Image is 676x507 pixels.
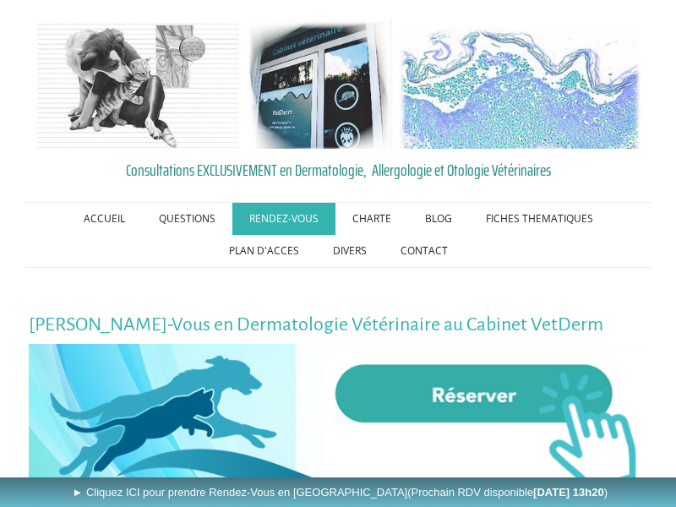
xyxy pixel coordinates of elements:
a: ACCUEIL [67,203,142,235]
b: [DATE] 13h20 [533,486,604,499]
a: CHARTE [335,203,408,235]
a: PLAN D'ACCES [212,235,316,267]
a: RENDEZ-VOUS [232,203,335,235]
a: CONTACT [384,235,465,267]
span: (Prochain RDV disponible ) [407,486,608,499]
span: ► Cliquez ICI pour prendre Rendez-Vous en [GEOGRAPHIC_DATA] [72,486,608,499]
a: Consultations EXCLUSIVEMENT en Dermatologie, Allergologie et Otologie Vétérinaires [29,157,648,183]
h1: [PERSON_NAME]-Vous en Dermatologie Vétérinaire au Cabinet VetDerm [29,314,648,335]
a: FICHES THEMATIQUES [469,203,610,235]
a: DIVERS [316,235,384,267]
a: QUESTIONS [142,203,232,235]
a: BLOG [408,203,469,235]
